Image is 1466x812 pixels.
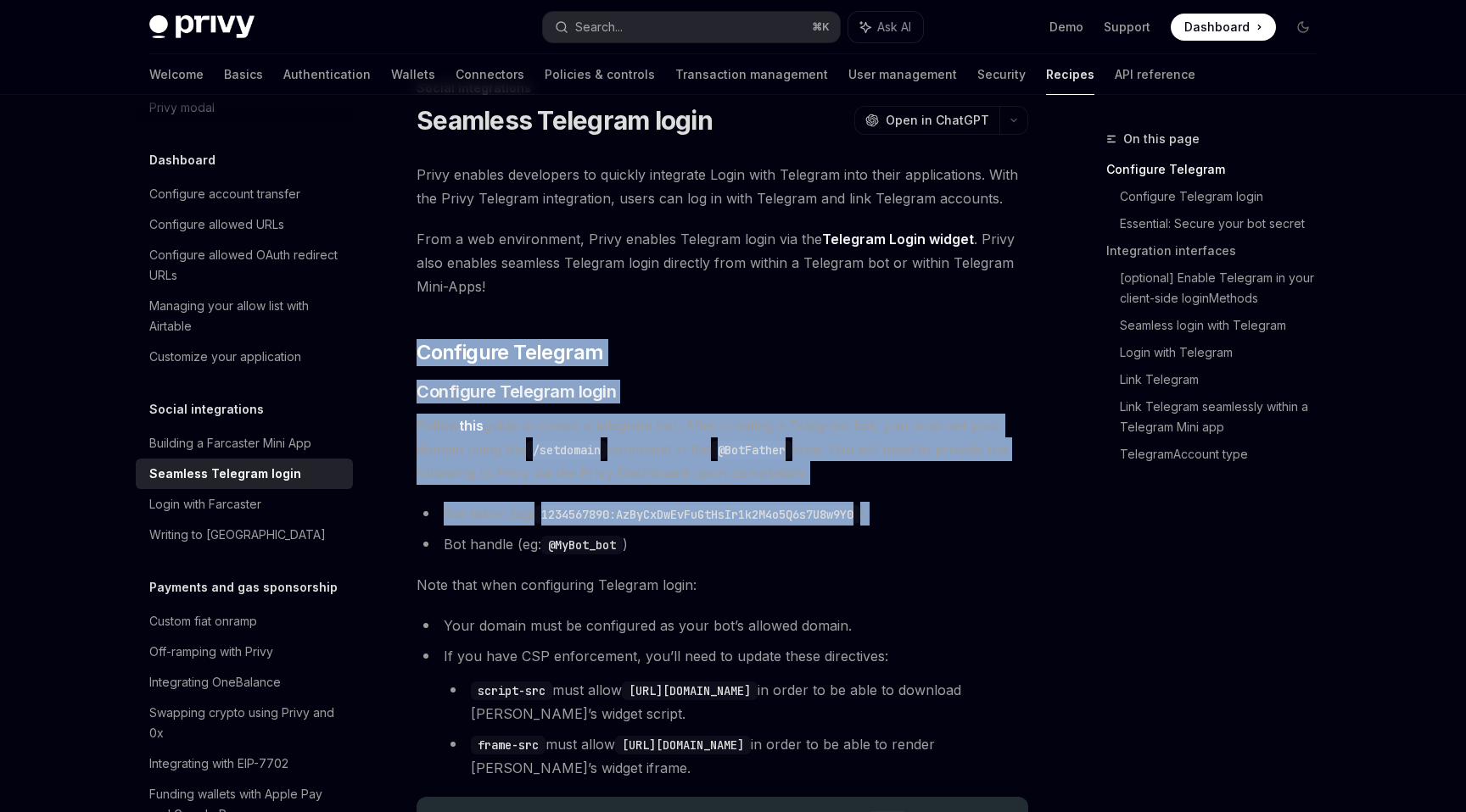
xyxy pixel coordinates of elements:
[136,291,353,342] a: Managing your allow list with Airtable
[417,532,1028,556] li: Bot handle (eg: )
[149,399,264,420] h5: Social integrations
[1120,210,1330,237] a: Essential: Secure your bot secret
[149,754,288,774] div: Integrating with EIP-7702
[854,106,999,135] button: Open in ChatGPT
[136,698,353,748] a: Swapping crypto using Privy and 0x
[136,748,353,779] a: Integrating with EIP-7702
[391,54,435,95] a: Wallets
[545,54,655,95] a: Policies & controls
[1104,19,1150,36] a: Support
[136,520,353,550] a: Writing to [GEOGRAPHIC_DATA]
[1184,19,1250,36] span: Dashboard
[136,489,353,520] a: Login with Farcaster
[886,112,989,129] span: Open in ChatGPT
[417,502,1028,526] li: Bot token (eg: )
[149,672,281,692] div: Integrating OneBalance
[1123,129,1200,149] span: On this page
[1120,441,1330,468] a: TelegramAccount type
[149,184,300,204] div: Configure account transfer
[149,433,311,453] div: Building a Farcaster Mini App
[136,240,353,291] a: Configure allowed OAuth redirect URLs
[283,54,371,95] a: Authentication
[1106,156,1330,183] a: Configure Telegram
[1115,54,1195,95] a: API reference
[541,536,623,554] code: @MyBot_bot
[417,573,1028,597] span: Note that when configuring Telegram login:
[136,637,353,667] a: Off-ramping with Privy
[149,245,343,286] div: Configure allowed OAuth redirect URLs
[1106,237,1330,264] a: Integration interfaces
[711,441,792,459] code: @BotFather
[812,20,830,34] span: ⌘ K
[615,736,751,754] code: [URL][DOMAIN_NAME]
[1120,183,1330,210] a: Configure Telegram login
[149,525,326,545] div: Writing to [GEOGRAPHIC_DATA]
[622,681,758,700] code: [URL][DOMAIN_NAME]
[136,459,353,489] a: Seamless Telegram login
[136,179,353,209] a: Configure account transfer
[149,642,273,662] div: Off-ramping with Privy
[977,54,1026,95] a: Security
[417,227,1028,298] span: From a web environment, Privy enables Telegram login via the . Privy also enables seamless Telegr...
[1120,264,1330,312] a: [optional] Enable Telegram in your client-side loginMethods
[149,347,301,367] div: Customize your application
[417,339,603,366] span: Configure Telegram
[822,231,974,248] a: Telegram Login widget
[149,494,261,514] div: Login with Farcaster
[417,414,1028,485] span: Follow guide to create a telegram bot. After creating a Telegram bot, you must set your domain us...
[444,678,1028,726] li: must allow in order to be able to download [PERSON_NAME]’s widget script.
[149,464,301,484] div: Seamless Telegram login
[1171,14,1276,41] a: Dashboard
[149,296,343,336] div: Managing your allow list with Airtable
[417,163,1028,210] span: Privy enables developers to quickly integrate Login with Telegram into their applications. With t...
[848,54,957,95] a: User management
[444,732,1028,780] li: must allow in order to be able to render [PERSON_NAME]’s widget iframe.
[534,505,860,524] code: 1234567890:AzByCxDwEvFuGtHsIr1k2M4o5Q6s7U8w9Y0
[1046,54,1094,95] a: Recipes
[149,611,257,631] div: Custom fiat onramp
[136,606,353,637] a: Custom fiat onramp
[471,681,552,700] code: script-src
[543,12,840,42] button: Search...⌘K
[149,54,204,95] a: Welcome
[136,667,353,698] a: Integrating OneBalance
[136,428,353,459] a: Building a Farcaster Mini App
[1120,366,1330,393] a: Link Telegram
[149,703,343,743] div: Swapping crypto using Privy and 0x
[456,54,524,95] a: Connectors
[675,54,828,95] a: Transaction management
[149,150,215,170] h5: Dashboard
[1120,312,1330,339] a: Seamless login with Telegram
[417,105,713,136] h1: Seamless Telegram login
[848,12,923,42] button: Ask AI
[877,19,911,36] span: Ask AI
[526,441,607,459] code: /setdomain
[1290,14,1317,41] button: Toggle dark mode
[149,15,255,39] img: dark logo
[417,614,1028,637] li: Your domain must be configured as your bot’s allowed domain.
[471,736,546,754] code: frame-src
[575,17,623,37] div: Search...
[1049,19,1083,36] a: Demo
[136,209,353,240] a: Configure allowed URLs
[1120,393,1330,441] a: Link Telegram seamlessly within a Telegram Mini app
[224,54,263,95] a: Basics
[136,342,353,372] a: Customize your application
[149,214,284,235] div: Configure allowed URLs
[417,380,616,403] span: Configure Telegram login
[417,644,1028,780] li: If you have CSP enforcement, you’ll need to update these directives:
[149,577,338,598] h5: Payments and gas sponsorship
[1120,339,1330,366] a: Login with Telegram
[459,417,484,435] a: this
